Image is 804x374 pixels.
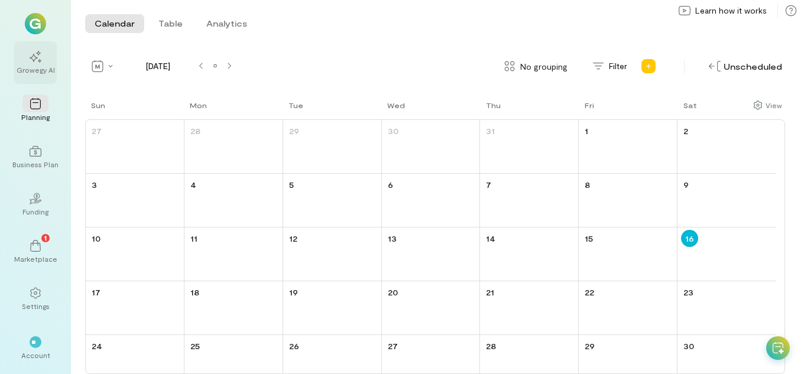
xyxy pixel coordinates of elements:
[677,227,776,281] td: August 16, 2025
[381,99,407,119] a: Wednesday
[582,122,591,139] a: August 1, 2025
[149,14,192,33] button: Table
[385,284,400,301] a: August 20, 2025
[86,281,184,335] td: August 17, 2025
[677,174,776,227] td: August 9, 2025
[22,207,48,216] div: Funding
[283,99,306,119] a: Tuesday
[287,176,296,193] a: August 5, 2025
[287,122,301,139] a: July 29, 2025
[381,120,480,174] td: July 30, 2025
[89,337,105,355] a: August 24, 2025
[582,230,595,247] a: August 15, 2025
[14,183,57,226] a: Funding
[681,122,690,139] a: August 2, 2025
[188,122,203,139] a: July 28, 2025
[89,230,103,247] a: August 10, 2025
[579,99,596,119] a: Friday
[86,174,184,227] td: August 3, 2025
[184,281,283,335] td: August 18, 2025
[681,284,696,301] a: August 23, 2025
[86,120,184,174] td: July 27, 2025
[582,176,592,193] a: August 8, 2025
[89,284,103,301] a: August 17, 2025
[484,284,497,301] a: August 21, 2025
[387,100,405,110] div: Wed
[122,60,194,72] span: [DATE]
[609,60,627,72] span: Filter
[677,99,699,119] a: Saturday
[480,99,503,119] a: Thursday
[283,174,381,227] td: August 5, 2025
[89,176,99,193] a: August 3, 2025
[22,301,50,311] div: Settings
[188,284,202,301] a: August 18, 2025
[85,99,108,119] a: Sunday
[381,281,480,335] td: August 20, 2025
[14,254,57,264] div: Marketplace
[184,120,283,174] td: July 28, 2025
[287,284,300,301] a: August 19, 2025
[385,176,395,193] a: August 6, 2025
[639,57,658,76] div: Add new program
[683,100,697,110] div: Sat
[385,230,399,247] a: August 13, 2025
[579,174,677,227] td: August 8, 2025
[585,100,594,110] div: Fri
[681,230,698,247] a: August 16, 2025
[184,174,283,227] td: August 4, 2025
[486,100,501,110] div: Thu
[579,281,677,335] td: August 22, 2025
[14,89,57,131] a: Planning
[582,337,597,355] a: August 29, 2025
[89,122,104,139] a: July 27, 2025
[14,41,57,84] a: Growegy AI
[520,60,568,73] span: No grouping
[766,100,782,110] div: View
[91,100,105,110] div: Sun
[190,100,207,110] div: Mon
[197,14,257,33] button: Analytics
[385,122,401,139] a: July 30, 2025
[283,227,381,281] td: August 12, 2025
[14,136,57,178] a: Business Plan
[750,97,785,113] div: Show columns
[287,230,300,247] a: August 12, 2025
[677,281,776,335] td: August 23, 2025
[21,350,50,360] div: Account
[480,174,579,227] td: August 7, 2025
[283,281,381,335] td: August 19, 2025
[484,230,498,247] a: August 14, 2025
[12,160,59,169] div: Business Plan
[44,232,47,243] span: 1
[86,227,184,281] td: August 10, 2025
[381,174,480,227] td: August 6, 2025
[188,337,202,355] a: August 25, 2025
[582,284,596,301] a: August 22, 2025
[14,230,57,273] a: Marketplace
[21,112,50,122] div: Planning
[188,176,199,193] a: August 4, 2025
[484,122,497,139] a: July 31, 2025
[283,120,381,174] td: July 29, 2025
[14,278,57,320] a: Settings
[484,176,494,193] a: August 7, 2025
[188,230,200,247] a: August 11, 2025
[677,120,776,174] td: August 2, 2025
[381,227,480,281] td: August 13, 2025
[287,337,301,355] a: August 26, 2025
[579,227,677,281] td: August 15, 2025
[579,120,677,174] td: August 1, 2025
[480,120,579,174] td: July 31, 2025
[706,57,785,76] div: Unscheduled
[480,227,579,281] td: August 14, 2025
[184,227,283,281] td: August 11, 2025
[681,176,691,193] a: August 9, 2025
[288,100,303,110] div: Tue
[17,65,55,74] div: Growegy AI
[184,99,209,119] a: Monday
[695,5,767,17] span: Learn how it works
[681,337,696,355] a: August 30, 2025
[480,281,579,335] td: August 21, 2025
[484,337,498,355] a: August 28, 2025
